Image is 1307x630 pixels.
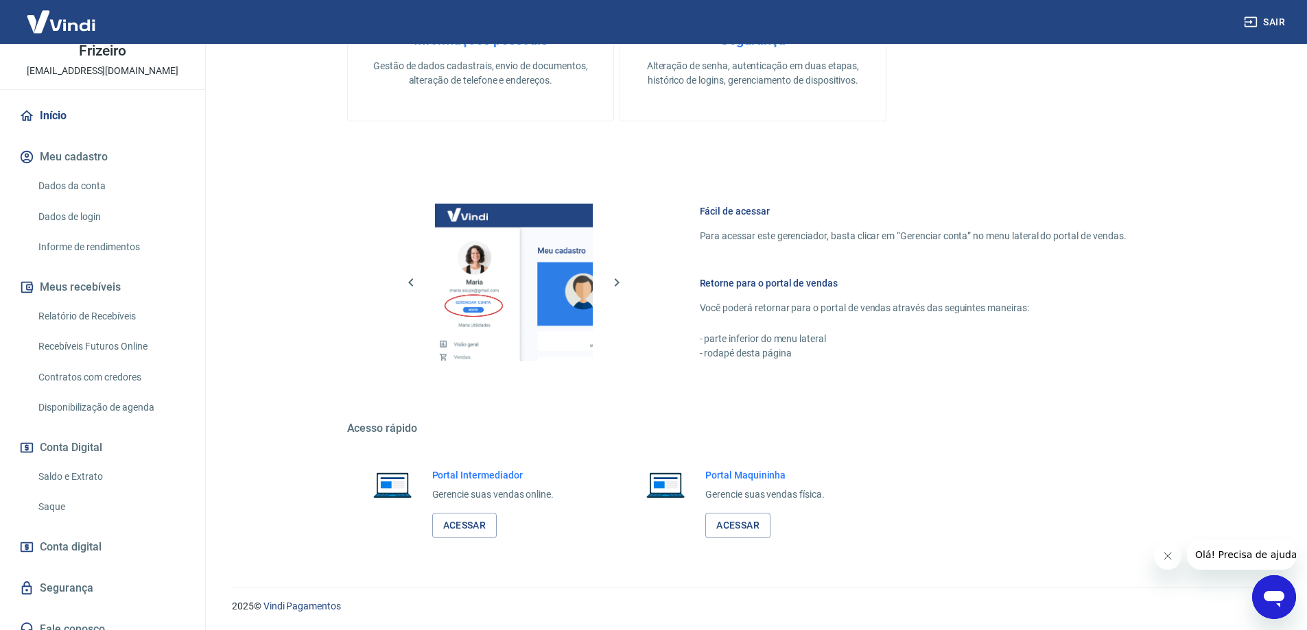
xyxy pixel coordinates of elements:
[16,272,189,302] button: Meus recebíveis
[16,573,189,603] a: Segurança
[364,468,421,501] img: Imagem de um notebook aberto
[1154,542,1181,570] iframe: Fechar mensagem
[33,172,189,200] a: Dados da conta
[16,142,189,172] button: Meu cadastro
[33,493,189,521] a: Saque
[700,332,1127,346] p: - parte inferior do menu lateral
[432,468,554,482] h6: Portal Intermediador
[700,346,1127,361] p: - rodapé desta página
[435,204,593,361] img: Imagem da dashboard mostrando o botão de gerenciar conta na sidebar no lado esquerdo
[637,468,694,501] img: Imagem de um notebook aberto
[700,229,1127,243] p: Para acessar este gerenciador, basta clicar em “Gerenciar conta” no menu lateral do portal de ven...
[1252,575,1296,619] iframe: Botão para abrir a janela de mensagens
[11,15,194,58] p: [PERSON_NAME] [PERSON_NAME] Paizan Frizeiro
[16,433,189,463] button: Conta Digital
[705,513,770,538] a: Acessar
[33,463,189,491] a: Saldo e Extrato
[27,64,178,78] p: [EMAIL_ADDRESS][DOMAIN_NAME]
[33,363,189,391] a: Contratos com credores
[642,59,864,88] p: Alteração de senha, autenticação em duas etapas, histórico de logins, gerenciamento de dispositivos.
[705,468,825,482] h6: Portal Maquininha
[700,276,1127,290] h6: Retorne para o portal de vendas
[700,204,1127,218] h6: Fácil de acessar
[347,422,1159,435] h5: Acesso rápido
[263,601,341,611] a: Vindi Pagamentos
[1241,10,1291,35] button: Sair
[370,59,591,88] p: Gestão de dados cadastrais, envio de documentos, alteração de telefone e endereços.
[705,487,825,502] p: Gerencie suas vendas física.
[432,487,554,502] p: Gerencie suas vendas online.
[33,233,189,261] a: Informe de rendimentos
[16,1,106,43] img: Vindi
[16,532,189,562] a: Conta digital
[33,393,189,422] a: Disponibilização de agenda
[16,101,189,131] a: Início
[1187,540,1296,570] iframe: Mensagem da empresa
[232,599,1274,614] p: 2025 ©
[33,203,189,231] a: Dados de login
[33,332,189,361] a: Recebíveis Futuros Online
[40,537,102,557] span: Conta digital
[700,301,1127,315] p: Você poderá retornar para o portal de vendas através das seguintes maneiras:
[8,10,115,21] span: Olá! Precisa de ajuda?
[432,513,497,538] a: Acessar
[33,302,189,330] a: Relatório de Recebíveis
